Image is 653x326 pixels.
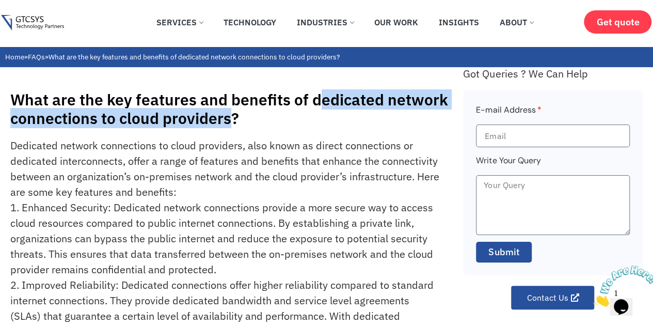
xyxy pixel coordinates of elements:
a: Our Work [367,11,426,34]
img: Gtcsys logo [1,15,63,31]
span: What are the key features and benefits of dedicated network connections to cloud providers? [49,52,340,61]
img: Chat attention grabber [4,4,68,45]
button: Submit [476,242,532,262]
span: Submit [488,245,519,259]
a: Insights [431,11,487,34]
div: Dedicated network connections to cloud providers, also known as direct connections or dedicated i... [10,138,440,200]
label: E-mail Address [476,103,541,125]
span: Contact Us [527,293,568,302]
div: 1. Enhanced Security: Dedicated network connections provide a more secure way to access cloud res... [10,200,440,277]
h1: What are the key features and benefits of dedicated network connections to cloud providers? [10,90,453,128]
span: 1 [4,4,8,13]
div: Got Queries ? We Can Help [463,67,642,80]
a: FAQs [28,52,45,61]
span: » » [5,52,340,61]
input: Email [476,125,629,147]
a: About [492,11,541,34]
a: Get quote [584,10,651,34]
a: Services [149,11,211,34]
form: Faq Form [476,103,629,269]
a: Industries [289,11,361,34]
a: Home [5,52,24,61]
span: Get quote [596,17,639,27]
a: Contact Us [511,286,594,309]
a: Technology [216,11,284,34]
label: Write Your Query [476,154,540,175]
iframe: chat widget [589,261,653,311]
